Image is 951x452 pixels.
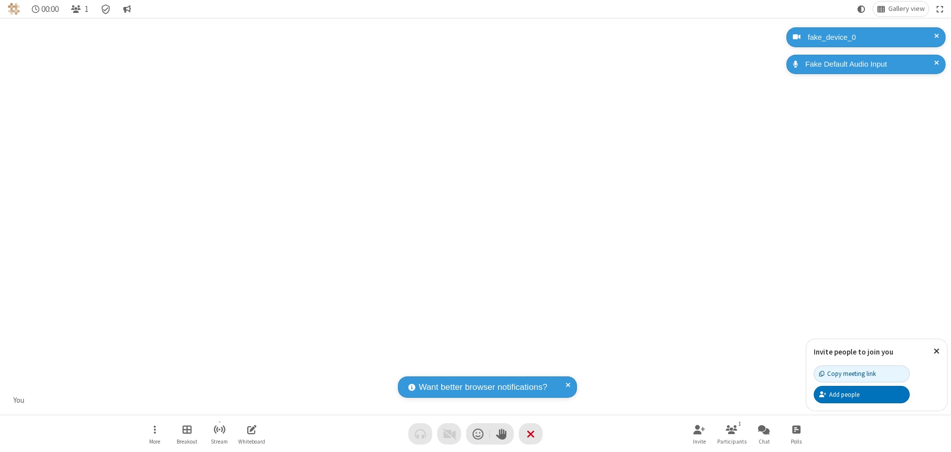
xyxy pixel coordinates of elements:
[926,339,947,363] button: Close popover
[717,439,747,445] span: Participants
[238,439,265,445] span: Whiteboard
[28,1,63,16] div: Timer
[684,420,714,448] button: Invite participants (Alt+I)
[736,419,744,428] div: 1
[814,386,910,403] button: Add people
[854,1,869,16] button: Using system theme
[67,1,93,16] button: Open participant list
[781,420,811,448] button: Open poll
[933,1,948,16] button: Fullscreen
[693,439,706,445] span: Invite
[519,423,543,445] button: End or leave meeting
[437,423,461,445] button: Video
[10,395,28,406] div: You
[419,381,547,394] span: Want better browser notifications?
[814,347,893,357] label: Invite people to join you
[119,1,135,16] button: Conversation
[41,4,59,14] span: 00:00
[802,59,938,70] div: Fake Default Audio Input
[85,4,89,14] span: 1
[237,420,267,448] button: Open shared whiteboard
[177,439,197,445] span: Breakout
[8,3,20,15] img: QA Selenium DO NOT DELETE OR CHANGE
[96,1,115,16] div: Meeting details Encryption enabled
[873,1,929,16] button: Change layout
[749,420,779,448] button: Open chat
[717,420,747,448] button: Open participant list
[759,439,770,445] span: Chat
[149,439,160,445] span: More
[791,439,802,445] span: Polls
[814,365,910,382] button: Copy meeting link
[204,420,234,448] button: Start streaming
[211,439,228,445] span: Stream
[490,423,514,445] button: Raise hand
[819,369,876,378] div: Copy meeting link
[172,420,202,448] button: Manage Breakout Rooms
[140,420,170,448] button: Open menu
[804,32,938,43] div: fake_device_0
[888,5,925,13] span: Gallery view
[466,423,490,445] button: Send a reaction
[408,423,432,445] button: Audio problem - check your Internet connection or call by phone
